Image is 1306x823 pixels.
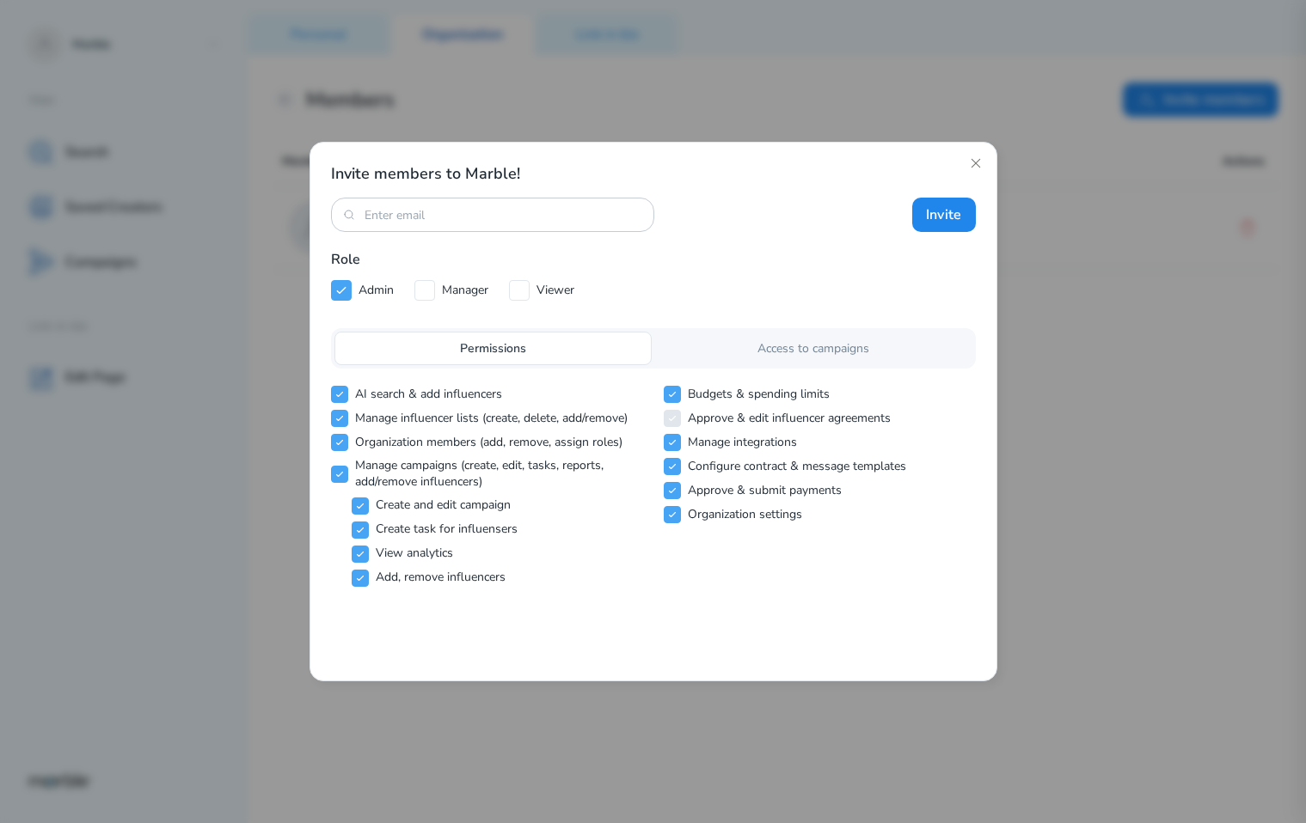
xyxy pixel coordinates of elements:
p: Admin [359,280,394,301]
p: Organization settings [688,507,802,523]
p: Create task for influensers [376,521,518,538]
p: Approve & edit influencer agreements [688,411,891,427]
p: Access to campaigns [757,338,869,359]
p: Approve & submit payments [688,483,842,499]
p: Manage integrations [688,435,797,451]
p: Add, remove influencers [376,570,506,586]
p: View analytics [376,546,453,562]
p: Manage influencer lists (create, delete, add/remove) [355,411,628,427]
p: Organization members (add, remove, assign roles) [355,435,622,451]
p: Role [331,249,976,270]
p: Permissions [460,338,526,359]
button: Invite [912,198,976,232]
p: Configure contract & message templates [688,459,906,475]
p: Budgets & spending limits [688,387,830,403]
p: Manager [442,280,488,301]
p: Manage campaigns (create, edit, tasks, reports, add/remove influencers) [355,458,643,491]
p: Create and edit campaign [376,497,511,514]
input: Enter email [365,207,621,223]
p: AI search & add influencers [355,387,502,403]
h2: Invite members to Marble! [331,163,654,184]
p: Viewer [537,280,574,301]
